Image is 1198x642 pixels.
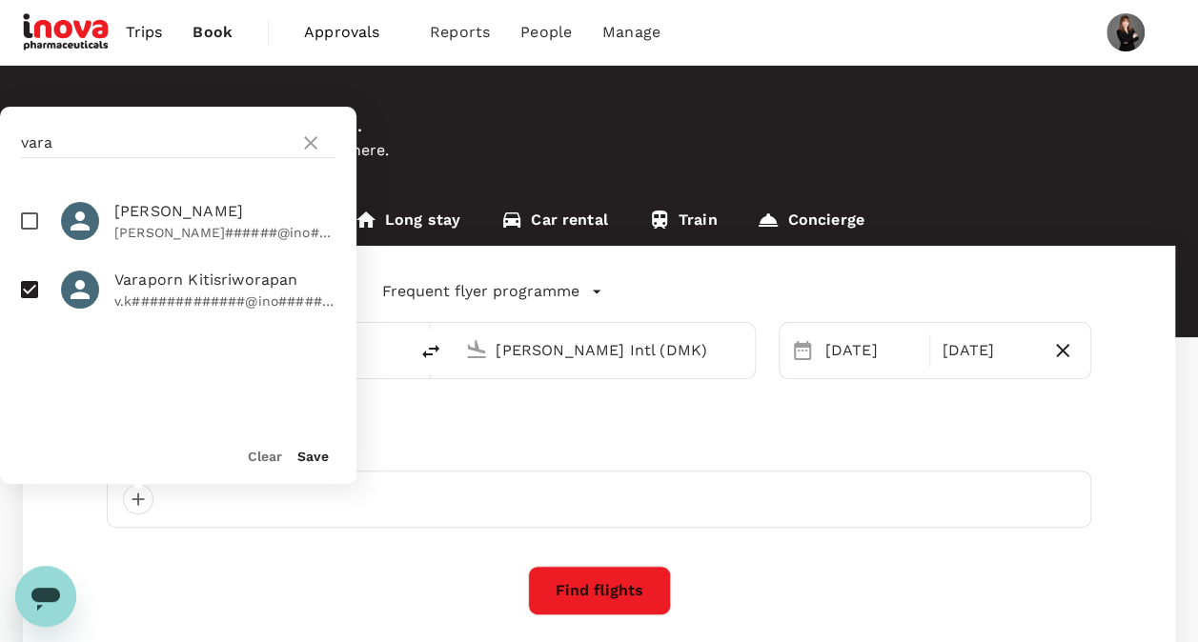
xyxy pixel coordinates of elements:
span: Manage [602,21,660,44]
span: Reports [430,21,490,44]
p: Frequent flyer programme [382,280,579,303]
p: [PERSON_NAME]######@ino############ [114,223,335,242]
button: Frequent flyer programme [382,280,602,303]
div: [DATE] [818,331,926,370]
button: Open [741,348,745,351]
div: Travellers [107,440,1091,463]
div: [DATE] [934,331,1043,370]
button: Clear [248,449,282,464]
img: Penpak Burintanachat [1107,13,1145,51]
a: Long stay [335,200,480,246]
a: Car rental [480,200,628,246]
img: iNova Pharmaceuticals [23,11,111,53]
p: Planning a business trip? Get started from here. [23,139,1175,162]
span: People [520,21,572,44]
input: Search for traveller [21,128,292,158]
span: [PERSON_NAME] [114,200,335,223]
span: Varaporn Kitisriworapan [114,269,335,291]
iframe: Button to launch messaging window [15,566,76,627]
input: Going to [496,335,714,365]
p: v.k#############@ino############ [114,291,335,311]
a: Train [628,200,738,246]
button: Save [297,449,329,464]
button: Open [395,348,398,351]
span: Trips [126,21,163,44]
div: Welcome back , Penpak . [23,104,1175,139]
button: delete [408,329,454,374]
a: Concierge [737,200,883,246]
button: Find flights [528,566,671,615]
span: Approvals [304,21,399,44]
span: Book [193,21,233,44]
